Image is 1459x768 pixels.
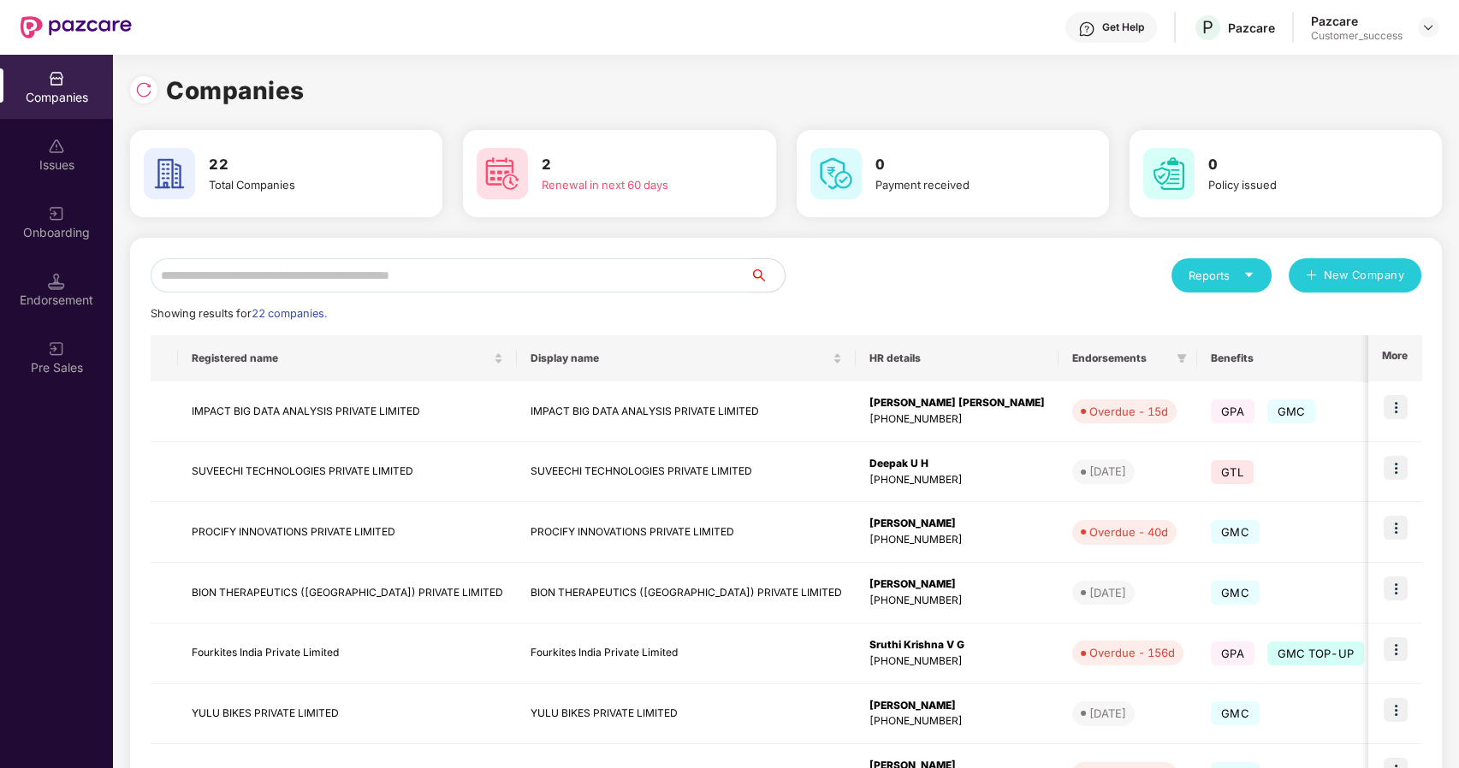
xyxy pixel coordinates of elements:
[1211,460,1254,484] span: GTL
[1267,641,1364,665] span: GMC TOP-UP
[869,411,1045,428] div: [PHONE_NUMBER]
[1421,21,1435,34] img: svg+xml;base64,PHN2ZyBpZD0iRHJvcGRvd24tMzJ4MzIiIHhtbG5zPSJodHRwOi8vd3d3LnczLm9yZy8yMDAwL3N2ZyIgd2...
[48,138,65,155] img: svg+xml;base64,PHN2ZyBpZD0iSXNzdWVzX2Rpc2FibGVkIiB4bWxucz0iaHR0cDovL3d3dy53My5vcmcvMjAwMC9zdmciIH...
[517,381,856,442] td: IMPACT BIG DATA ANALYSIS PRIVATE LIMITED
[48,273,65,290] img: svg+xml;base64,PHN2ZyB3aWR0aD0iMTQuNSIgaGVpZ2h0PSIxNC41IiB2aWV3Qm94PSIwIDAgMTYgMTYiIGZpbGw9Im5vbm...
[1143,148,1195,199] img: svg+xml;base64,PHN2ZyB4bWxucz0iaHR0cDovL3d3dy53My5vcmcvMjAwMC9zdmciIHdpZHRoPSI2MCIgaGVpZ2h0PSI2MC...
[1102,21,1144,34] div: Get Help
[178,563,517,623] td: BION THERAPEUTICS ([GEOGRAPHIC_DATA]) PRIVATE LIMITED
[1211,399,1254,423] span: GPA
[750,258,786,292] button: search
[1202,17,1213,38] span: P
[1089,644,1175,661] div: Overdue - 156d
[1089,463,1126,480] div: [DATE]
[869,456,1045,472] div: Deepak U H
[869,516,1045,532] div: [PERSON_NAME]
[542,176,727,193] div: Renewal in next 60 days
[517,563,856,623] td: BION THERAPEUTICS ([GEOGRAPHIC_DATA]) PRIVATE LIMITED
[531,352,829,365] span: Display name
[209,176,394,193] div: Total Companies
[178,684,517,745] td: YULU BIKES PRIVATE LIMITED
[1324,267,1405,284] span: New Company
[1211,581,1260,605] span: GMC
[144,148,195,199] img: svg+xml;base64,PHN2ZyB4bWxucz0iaHR0cDovL3d3dy53My5vcmcvMjAwMC9zdmciIHdpZHRoPSI2MCIgaGVpZ2h0PSI2MC...
[517,442,856,503] td: SUVEECHI TECHNOLOGIES PRIVATE LIMITED
[1177,353,1187,363] span: filter
[1228,20,1275,36] div: Pazcare
[48,70,65,87] img: svg+xml;base64,PHN2ZyBpZD0iQ29tcGFuaWVzIiB4bWxucz0iaHR0cDovL3d3dy53My5vcmcvMjAwMC9zdmciIHdpZHRoPS...
[1089,403,1168,420] div: Overdue - 15d
[178,381,517,442] td: IMPACT BIG DATA ANALYSIS PRIVATE LIMITED
[178,442,517,503] td: SUVEECHI TECHNOLOGIES PRIVATE LIMITED
[1089,705,1126,722] div: [DATE]
[869,698,1045,714] div: [PERSON_NAME]
[517,623,856,684] td: Fourkites India Private Limited
[1173,348,1190,369] span: filter
[178,502,517,563] td: PROCIFY INNOVATIONS PRIVATE LIMITED
[1384,395,1408,419] img: icon
[869,576,1045,593] div: [PERSON_NAME]
[542,154,727,176] h3: 2
[517,684,856,745] td: YULU BIKES PRIVATE LIMITED
[48,340,65,357] img: svg+xml;base64,PHN2ZyB3aWR0aD0iMjAiIGhlaWdodD0iMjAiIHZpZXdCb3g9IjAgMCAyMCAyMCIgZmlsbD0ibm9uZSIgeG...
[1384,516,1408,540] img: icon
[178,335,517,381] th: Registered name
[1311,29,1403,43] div: Customer_success
[1211,641,1254,665] span: GPA
[1306,269,1317,283] span: plus
[869,532,1045,548] div: [PHONE_NUMBER]
[192,352,490,365] span: Registered name
[869,653,1045,670] div: [PHONE_NUMBER]
[1384,637,1408,661] img: icon
[1267,399,1316,423] span: GMC
[856,335,1059,381] th: HR details
[1072,352,1170,365] span: Endorsements
[517,335,856,381] th: Display name
[1289,258,1421,292] button: plusNew Company
[48,205,65,222] img: svg+xml;base64,PHN2ZyB3aWR0aD0iMjAiIGhlaWdodD0iMjAiIHZpZXdCb3g9IjAgMCAyMCAyMCIgZmlsbD0ibm9uZSIgeG...
[875,154,1061,176] h3: 0
[810,148,862,199] img: svg+xml;base64,PHN2ZyB4bWxucz0iaHR0cDovL3d3dy53My5vcmcvMjAwMC9zdmciIHdpZHRoPSI2MCIgaGVpZ2h0PSI2MC...
[21,16,132,38] img: New Pazcare Logo
[1078,21,1095,38] img: svg+xml;base64,PHN2ZyBpZD0iSGVscC0zMngzMiIgeG1sbnM9Imh0dHA6Ly93d3cudzMub3JnLzIwMDAvc3ZnIiB3aWR0aD...
[1368,335,1421,381] th: More
[1311,13,1403,29] div: Pazcare
[135,81,152,98] img: svg+xml;base64,PHN2ZyBpZD0iUmVsb2FkLTMyeDMyIiB4bWxucz0iaHR0cDovL3d3dy53My5vcmcvMjAwMC9zdmciIHdpZH...
[869,472,1045,488] div: [PHONE_NUMBER]
[1211,520,1260,544] span: GMC
[869,637,1045,653] div: Sruthi Krishna V G
[209,154,394,176] h3: 22
[1384,576,1408,600] img: icon
[1211,701,1260,725] span: GMC
[517,502,856,563] td: PROCIFY INNOVATIONS PRIVATE LIMITED
[178,623,517,684] td: Fourkites India Private Limited
[1243,269,1254,281] span: caret-down
[1208,176,1394,193] div: Policy issued
[151,307,327,320] span: Showing results for
[869,395,1045,411] div: [PERSON_NAME] [PERSON_NAME]
[166,72,305,109] h1: Companies
[1384,698,1408,722] img: icon
[1089,584,1126,601] div: [DATE]
[869,713,1045,730] div: [PHONE_NUMBER]
[875,176,1061,193] div: Payment received
[750,269,785,282] span: search
[869,593,1045,609] div: [PHONE_NUMBER]
[477,148,528,199] img: svg+xml;base64,PHN2ZyB4bWxucz0iaHR0cDovL3d3dy53My5vcmcvMjAwMC9zdmciIHdpZHRoPSI2MCIgaGVpZ2h0PSI2MC...
[252,307,327,320] span: 22 companies.
[1384,456,1408,480] img: icon
[1189,267,1254,284] div: Reports
[1208,154,1394,176] h3: 0
[1089,523,1168,541] div: Overdue - 40d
